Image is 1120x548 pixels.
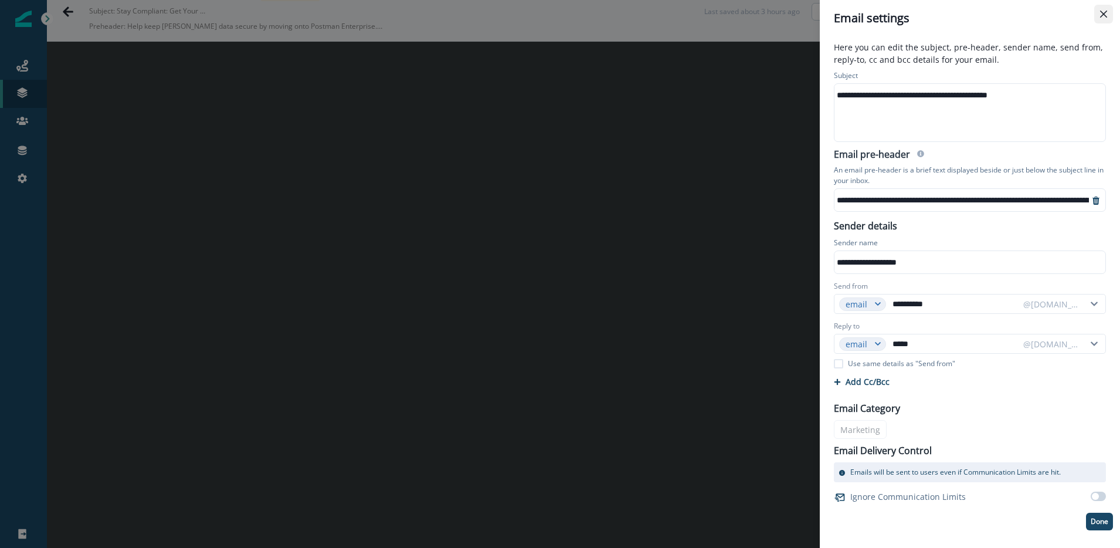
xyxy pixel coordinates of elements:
p: Emails will be sent to users even if Communication Limits are hit. [850,467,1061,478]
button: Done [1086,513,1113,530]
button: Add Cc/Bcc [834,376,890,387]
p: Subject [834,70,858,83]
p: An email pre-header is a brief text displayed beside or just below the subject line in your inbox. [834,163,1106,188]
button: Close [1094,5,1113,23]
p: Email Delivery Control [834,444,932,458]
h2: Email pre-header [834,149,910,163]
div: @[DOMAIN_NAME] [1023,338,1080,350]
label: Reply to [834,321,860,331]
div: email [846,298,869,310]
p: Use same details as "Send from" [848,358,955,369]
svg: remove-preheader [1091,196,1101,205]
div: Email settings [834,9,1106,27]
p: Done [1091,517,1108,526]
div: email [846,338,869,350]
p: Sender name [834,238,878,251]
p: Email Category [834,401,900,415]
div: @[DOMAIN_NAME] [1023,298,1080,310]
p: Sender details [827,217,904,233]
p: Here you can edit the subject, pre-header, sender name, send from, reply-to, cc and bcc details f... [827,41,1113,68]
p: Ignore Communication Limits [850,491,966,503]
label: Send from [834,281,868,292]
